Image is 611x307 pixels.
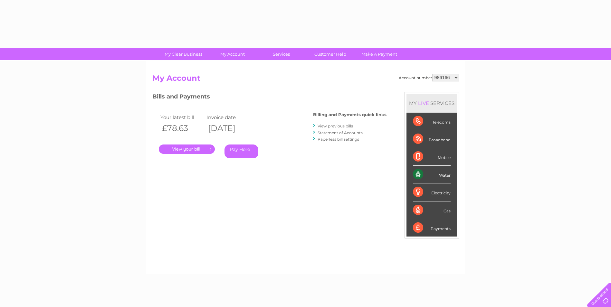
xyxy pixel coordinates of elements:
[205,122,251,135] th: [DATE]
[318,124,353,128] a: View previous bills
[152,74,459,86] h2: My Account
[304,48,357,60] a: Customer Help
[205,113,251,122] td: Invoice date
[413,183,451,201] div: Electricity
[399,74,459,81] div: Account number
[318,137,359,142] a: Paperless bill settings
[413,166,451,183] div: Water
[413,219,451,237] div: Payments
[413,148,451,166] div: Mobile
[413,113,451,130] div: Telecoms
[313,112,387,117] h4: Billing and Payments quick links
[157,48,210,60] a: My Clear Business
[206,48,259,60] a: My Account
[255,48,308,60] a: Services
[417,100,430,106] div: LIVE
[159,144,215,154] a: .
[224,144,258,158] a: Pay Here
[413,201,451,219] div: Gas
[159,122,205,135] th: £78.63
[152,92,387,103] h3: Bills and Payments
[413,130,451,148] div: Broadband
[353,48,406,60] a: Make A Payment
[406,94,457,112] div: MY SERVICES
[159,113,205,122] td: Your latest bill
[318,130,363,135] a: Statement of Accounts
